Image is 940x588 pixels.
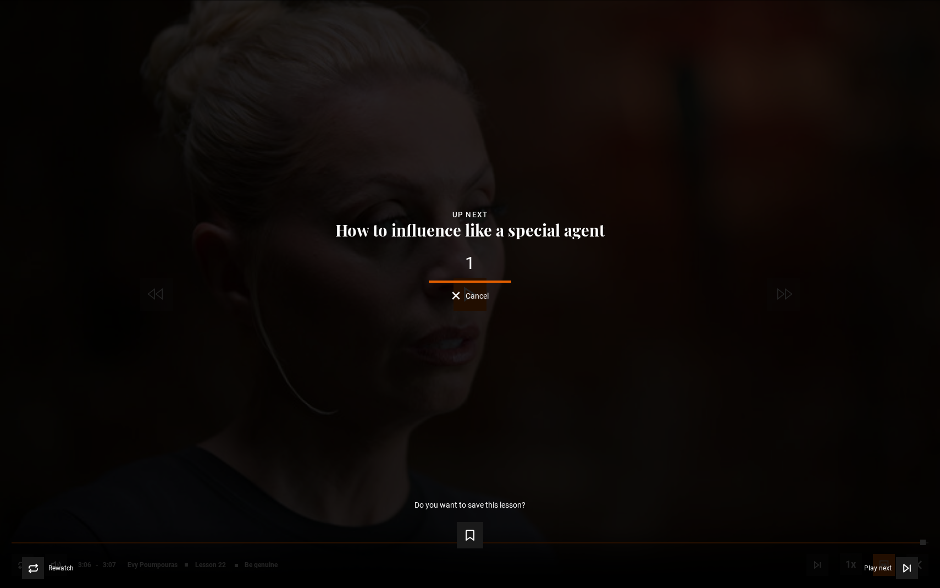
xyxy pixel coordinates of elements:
span: Play next [864,565,892,571]
p: Do you want to save this lesson? [414,501,526,509]
span: Rewatch [48,565,74,571]
span: Cancel [466,292,489,300]
button: Cancel [452,292,489,300]
div: Up next [18,208,922,221]
button: How to influence like a special agent [332,221,608,238]
button: Rewatch [22,557,74,579]
button: Play next [864,557,918,579]
div: 1 [18,255,922,272]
